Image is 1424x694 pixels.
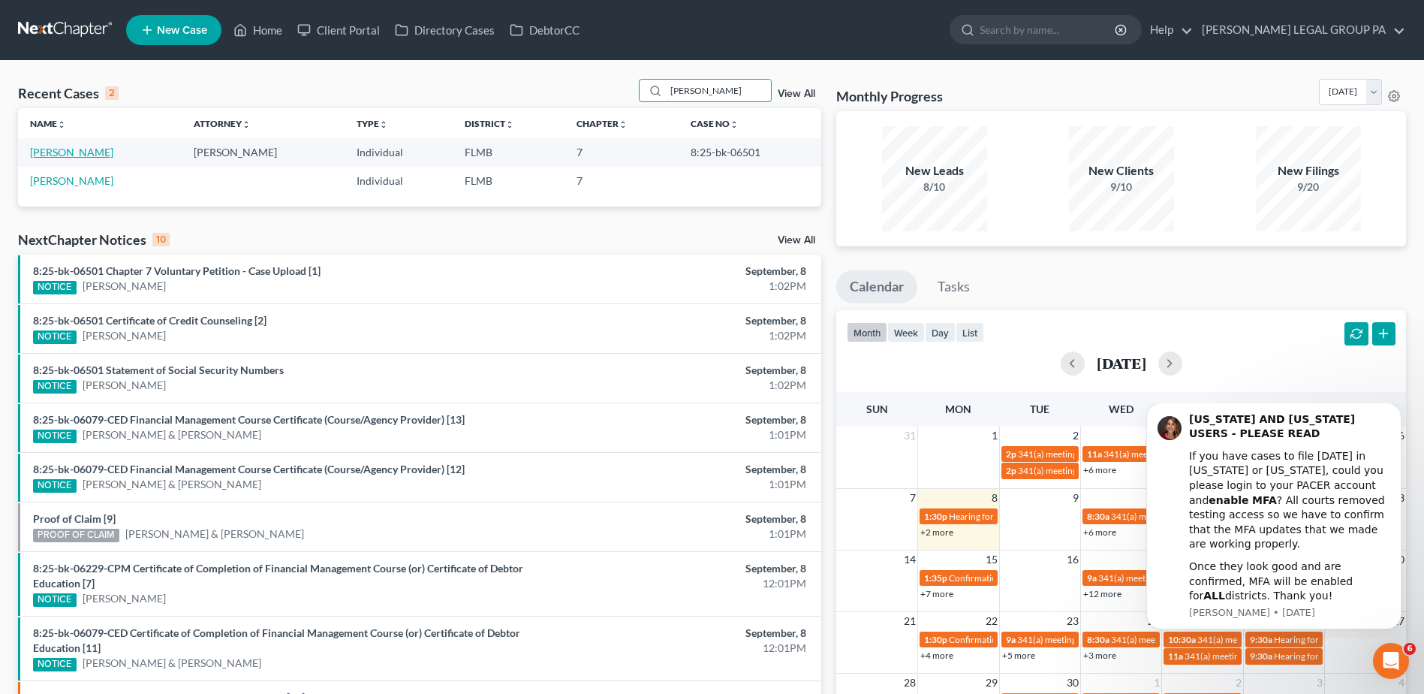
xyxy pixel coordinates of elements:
[1006,465,1016,476] span: 2p
[1065,612,1080,630] span: 23
[65,156,266,201] div: Once they look good and are confirmed, MFA will be enabled for districts. Thank you!
[836,270,917,303] a: Calendar
[1087,511,1109,522] span: 8:30a
[1194,17,1405,44] a: [PERSON_NAME] LEGAL GROUP PA
[924,270,983,303] a: Tasks
[1018,448,1242,460] span: 341(a) meeting for [PERSON_NAME] & [PERSON_NAME]
[1234,674,1243,692] span: 2
[83,656,261,671] a: [PERSON_NAME] & [PERSON_NAME]
[558,561,806,576] div: September, 8
[984,674,999,692] span: 29
[182,138,345,166] td: [PERSON_NAME]
[128,91,153,103] b: MFA
[34,13,58,37] img: Profile image for Katie
[558,641,806,656] div: 12:01PM
[990,489,999,507] span: 8
[65,9,266,201] div: Message content
[1250,650,1272,662] span: 9:30a
[1397,674,1406,692] span: 4
[33,626,520,654] a: 8:25-bk-06079-CED Certificate of Completion of Financial Management Course (or) Certificate of De...
[1065,674,1080,692] span: 30
[30,118,66,129] a: Nameunfold_more
[902,551,917,569] span: 14
[558,279,806,294] div: 1:02PM
[1111,511,1256,522] span: 341(a) meeting for [PERSON_NAME]
[558,313,806,328] div: September, 8
[1017,634,1162,645] span: 341(a) meeting for [PERSON_NAME]
[33,314,266,327] a: 8:25-bk-06501 Certificate of Credit Counseling [2]
[505,120,514,129] i: unfold_more
[379,120,388,129] i: unfold_more
[1002,650,1035,661] a: +5 more
[1168,634,1196,645] span: 10:30a
[345,138,452,166] td: Individual
[1168,650,1183,662] span: 11a
[345,167,452,195] td: Individual
[558,576,806,591] div: 12:01PM
[908,489,917,507] span: 7
[1087,448,1102,460] span: 11a
[33,380,77,394] div: NOTICE
[778,235,815,246] a: View All
[558,264,806,279] div: September, 8
[924,572,947,584] span: 1:35p
[1083,527,1116,538] a: +6 more
[290,17,387,44] a: Client Portal
[83,279,166,294] a: [PERSON_NAME]
[30,174,113,187] a: [PERSON_NAME]
[925,322,956,342] button: day
[577,118,628,129] a: Chapterunfold_more
[558,477,806,492] div: 1:01PM
[836,87,943,105] h3: Monthly Progress
[1315,674,1324,692] span: 3
[666,80,771,101] input: Search by name...
[33,281,77,294] div: NOTICE
[847,322,887,342] button: month
[357,118,388,129] a: Typeunfold_more
[1069,162,1174,180] div: New Clients
[33,430,77,443] div: NOTICE
[1143,17,1193,44] a: Help
[83,591,166,606] a: [PERSON_NAME]
[902,612,917,630] span: 21
[1109,403,1133,415] span: Wed
[453,138,564,166] td: FLMB
[57,120,66,129] i: unfold_more
[1083,464,1116,475] a: +6 more
[691,118,739,129] a: Case Nounfold_more
[1197,634,1342,645] span: 341(a) meeting for [PERSON_NAME]
[558,511,806,527] div: September, 8
[33,364,284,376] a: 8:25-bk-06501 Statement of Social Security Numbers
[83,477,261,492] a: [PERSON_NAME] & [PERSON_NAME]
[1071,489,1080,507] span: 9
[564,138,679,166] td: 7
[1018,465,1242,476] span: 341(a) meeting for [PERSON_NAME] & [PERSON_NAME]
[1006,448,1016,460] span: 2p
[558,412,806,427] div: September, 8
[85,91,125,103] b: enable
[1356,403,1374,415] span: Sat
[30,146,113,158] a: [PERSON_NAME]
[778,89,815,99] a: View All
[1256,162,1361,180] div: New Filings
[33,593,77,607] div: NOTICE
[990,427,999,445] span: 1
[924,634,947,645] span: 1:30p
[33,463,465,475] a: 8:25-bk-06079-CED Financial Management Course Certificate (Course/Agency Provider) [12]
[1083,650,1116,661] a: +3 more
[1276,403,1292,415] span: Fri
[1256,180,1361,195] div: 9/20
[902,674,917,692] span: 28
[1071,427,1080,445] span: 2
[152,233,170,246] div: 10
[18,231,170,249] div: NextChapter Notices
[33,512,116,525] a: Proof of Claim [9]
[33,658,77,671] div: NOTICE
[1069,180,1174,195] div: 9/10
[194,118,251,129] a: Attorneyunfold_more
[558,427,806,442] div: 1:01PM
[1103,448,1328,460] span: 341(a) meeting for [PERSON_NAME] & [PERSON_NAME]
[1083,588,1121,599] a: +12 more
[226,17,290,44] a: Home
[558,462,806,477] div: September, 8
